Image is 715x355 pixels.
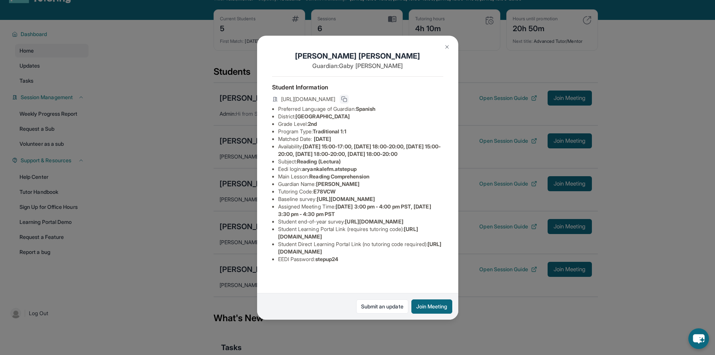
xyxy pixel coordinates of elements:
p: Guardian: Gaby [PERSON_NAME] [272,61,443,70]
li: Assigned Meeting Time : [278,203,443,218]
span: [DATE] [314,136,331,142]
li: Baseline survey : [278,195,443,203]
li: Program Type: [278,128,443,135]
li: Availability: [278,143,443,158]
span: [PERSON_NAME] [316,181,360,187]
a: Submit an update [356,299,408,314]
span: [URL][DOMAIN_NAME] [281,95,335,103]
span: [URL][DOMAIN_NAME] [345,218,403,225]
h4: Student Information [272,83,443,92]
li: Preferred Language of Guardian: [278,105,443,113]
li: Guardian Name : [278,180,443,188]
span: [DATE] 15:00-17:00, [DATE] 18:00-20:00, [DATE] 15:00-20:00, [DATE] 18:00-20:00, [DATE] 18:00-20:00 [278,143,441,157]
li: Student Learning Portal Link (requires tutoring code) : [278,225,443,240]
span: Traditional 1:1 [313,128,346,134]
span: Reading (Lectura) [297,158,341,165]
span: [DATE] 3:00 pm - 4:00 pm PST, [DATE] 3:30 pm - 4:30 pm PST [278,203,431,217]
li: Eedi login : [278,165,443,173]
span: Spanish [356,106,376,112]
li: Subject : [278,158,443,165]
li: Student Direct Learning Portal Link (no tutoring code required) : [278,240,443,255]
span: aryankalefm.atstepup [302,166,356,172]
li: Matched Date: [278,135,443,143]
img: Close Icon [444,44,450,50]
li: District: [278,113,443,120]
span: [URL][DOMAIN_NAME] [317,196,375,202]
li: Student end-of-year survey : [278,218,443,225]
li: EEDI Password : [278,255,443,263]
li: Grade Level: [278,120,443,128]
li: Main Lesson : [278,173,443,180]
span: [GEOGRAPHIC_DATA] [295,113,350,119]
h1: [PERSON_NAME] [PERSON_NAME] [272,51,443,61]
span: Reading Comprehension [309,173,369,180]
span: 2nd [308,121,317,127]
button: Copy link [340,95,349,104]
span: stepup24 [315,256,339,262]
li: Tutoring Code : [278,188,443,195]
span: E78VCW [313,188,336,195]
button: Join Meeting [411,299,452,314]
button: chat-button [688,328,709,349]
